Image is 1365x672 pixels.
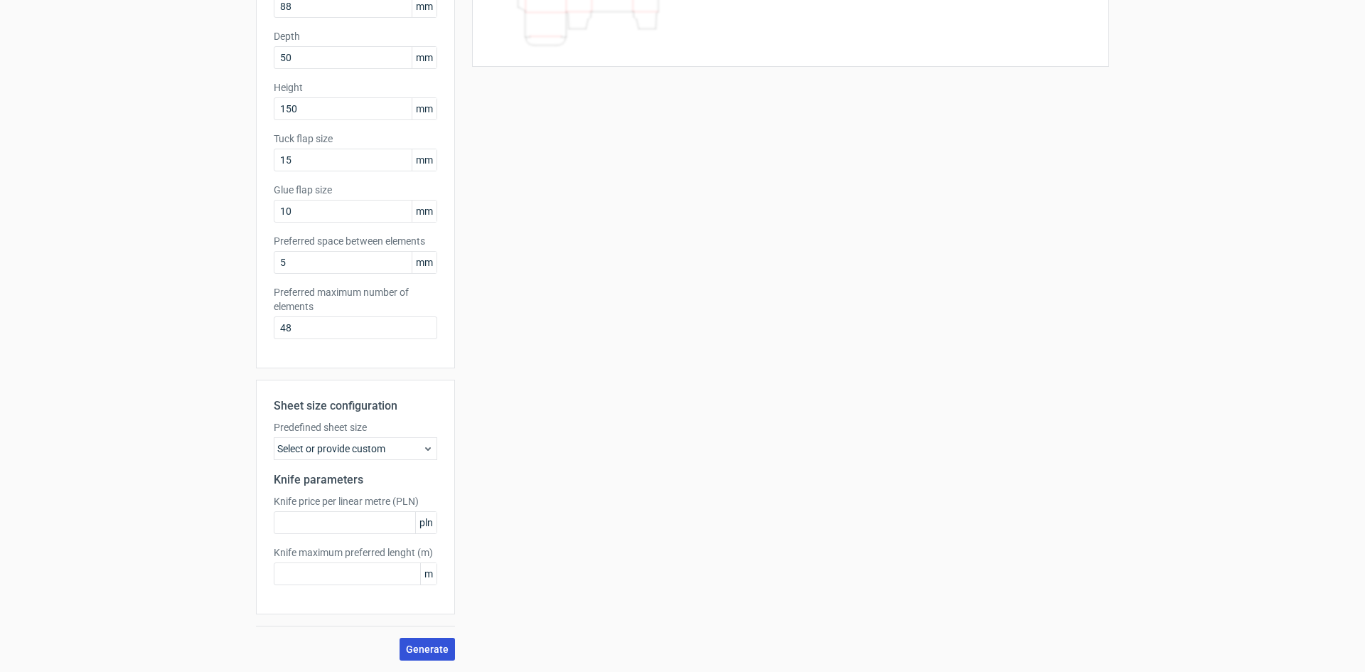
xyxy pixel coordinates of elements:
span: mm [412,47,437,68]
span: mm [412,201,437,222]
button: Generate [400,638,455,661]
span: m [420,563,437,585]
span: mm [412,98,437,119]
label: Depth [274,29,437,43]
label: Glue flap size [274,183,437,197]
label: Height [274,80,437,95]
span: Generate [406,644,449,654]
label: Predefined sheet size [274,420,437,434]
h2: Knife parameters [274,471,437,489]
span: mm [412,252,437,273]
h2: Sheet size configuration [274,398,437,415]
label: Tuck flap size [274,132,437,146]
div: Select or provide custom [274,437,437,460]
span: mm [412,149,437,171]
label: Preferred space between elements [274,234,437,248]
label: Knife maximum preferred lenght (m) [274,545,437,560]
label: Preferred maximum number of elements [274,285,437,314]
span: pln [415,512,437,533]
label: Knife price per linear metre (PLN) [274,494,437,508]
